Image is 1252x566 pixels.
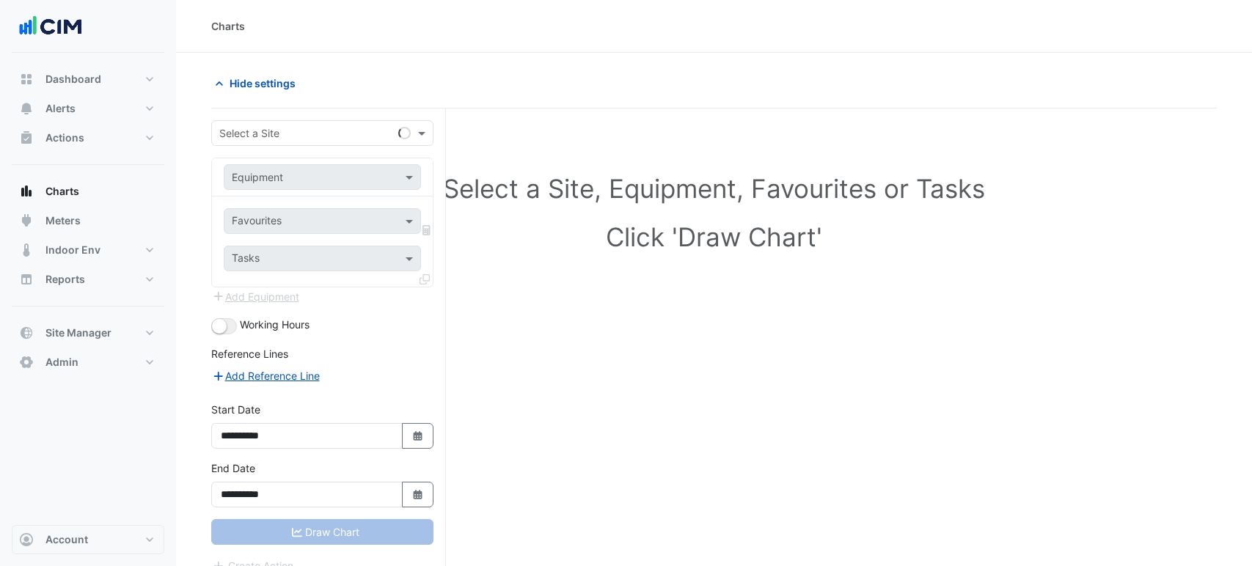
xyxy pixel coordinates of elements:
[18,12,84,41] img: Company Logo
[12,265,164,294] button: Reports
[12,525,164,554] button: Account
[19,131,34,145] app-icon: Actions
[411,488,425,501] fa-icon: Select Date
[12,235,164,265] button: Indoor Env
[244,221,1185,252] h1: Click 'Draw Chart'
[45,213,81,228] span: Meters
[19,184,34,199] app-icon: Charts
[45,243,100,257] span: Indoor Env
[12,348,164,377] button: Admin
[45,101,76,116] span: Alerts
[230,250,260,269] div: Tasks
[19,213,34,228] app-icon: Meters
[19,101,34,116] app-icon: Alerts
[19,272,34,287] app-icon: Reports
[12,318,164,348] button: Site Manager
[420,224,433,236] span: Choose Function
[45,272,85,287] span: Reports
[45,131,84,145] span: Actions
[211,70,305,96] button: Hide settings
[211,18,245,34] div: Charts
[244,173,1185,204] h1: Select a Site, Equipment, Favourites or Tasks
[211,402,260,417] label: Start Date
[211,460,255,476] label: End Date
[420,273,430,285] span: Clone Favourites and Tasks from this Equipment to other Equipment
[230,76,296,91] span: Hide settings
[19,355,34,370] app-icon: Admin
[19,243,34,257] app-icon: Indoor Env
[19,326,34,340] app-icon: Site Manager
[211,346,288,361] label: Reference Lines
[411,430,425,442] fa-icon: Select Date
[12,206,164,235] button: Meters
[12,65,164,94] button: Dashboard
[230,213,282,232] div: Favourites
[19,72,34,87] app-icon: Dashboard
[45,72,101,87] span: Dashboard
[12,177,164,206] button: Charts
[12,94,164,123] button: Alerts
[45,532,88,547] span: Account
[211,367,321,384] button: Add Reference Line
[240,318,310,331] span: Working Hours
[12,123,164,152] button: Actions
[45,184,79,199] span: Charts
[45,355,78,370] span: Admin
[45,326,111,340] span: Site Manager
